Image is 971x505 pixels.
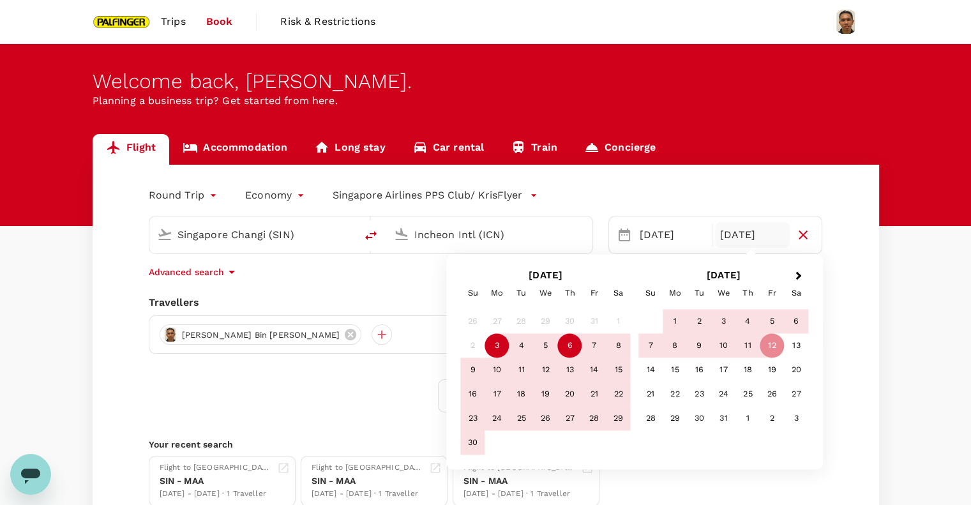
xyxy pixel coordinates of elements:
[485,358,509,382] div: Choose Monday, November 10th, 2025
[149,438,823,451] p: Your recent search
[582,358,606,382] div: Choose Friday, November 14th, 2025
[760,407,784,431] div: Choose Friday, January 2nd, 2026
[711,407,735,431] div: Choose Wednesday, December 31st, 2025
[760,334,784,358] div: Choose Friday, December 12th, 2025
[784,281,808,305] div: Saturday
[638,310,808,431] div: Month December, 2025
[735,382,760,407] div: Choose Thursday, December 25th, 2025
[735,281,760,305] div: Thursday
[687,358,711,382] div: Choose Tuesday, December 16th, 2025
[735,358,760,382] div: Choose Thursday, December 18th, 2025
[534,407,558,431] div: Choose Wednesday, November 26th, 2025
[582,281,606,305] div: Friday
[534,382,558,407] div: Choose Wednesday, November 19th, 2025
[10,454,51,495] iframe: Button to launch messaging window
[687,334,711,358] div: Choose Tuesday, December 9th, 2025
[558,358,582,382] div: Choose Thursday, November 13th, 2025
[735,407,760,431] div: Choose Thursday, January 1st, 2026
[169,134,301,165] a: Accommodation
[711,310,735,334] div: Choose Wednesday, December 3rd, 2025
[638,407,663,431] div: Choose Sunday, December 28th, 2025
[93,8,151,36] img: Palfinger Asia Pacific Pte Ltd
[606,407,631,431] div: Choose Saturday, November 29th, 2025
[833,9,859,34] img: Muhammad Fauzi Bin Ali Akbar
[558,281,582,305] div: Thursday
[177,225,329,245] input: Depart from
[509,334,534,358] div: Choose Tuesday, November 4th, 2025
[638,281,663,305] div: Sunday
[784,358,808,382] div: Choose Saturday, December 20th, 2025
[582,334,606,358] div: Choose Friday, November 7th, 2025
[735,310,760,334] div: Choose Thursday, December 4th, 2025
[534,310,558,334] div: Not available Wednesday, October 29th, 2025
[790,266,810,287] button: Next Month
[174,329,348,342] span: [PERSON_NAME] Bin [PERSON_NAME]
[149,266,224,278] p: Advanced search
[534,358,558,382] div: Choose Wednesday, November 12th, 2025
[509,310,534,334] div: Not available Tuesday, October 28th, 2025
[784,407,808,431] div: Choose Saturday, January 3rd, 2026
[461,310,631,455] div: Month November, 2025
[558,310,582,334] div: Not available Thursday, October 30th, 2025
[161,14,186,29] span: Trips
[206,14,233,29] span: Book
[638,358,663,382] div: Choose Sunday, December 14th, 2025
[715,222,790,248] div: [DATE]
[461,431,485,455] div: Choose Sunday, November 30th, 2025
[461,334,485,358] div: Not available Sunday, November 2nd, 2025
[485,310,509,334] div: Not available Monday, October 27th, 2025
[414,225,566,245] input: Going to
[333,188,522,203] p: Singapore Airlines PPS Club/ KrisFlyer
[711,334,735,358] div: Choose Wednesday, December 10th, 2025
[461,281,485,305] div: Sunday
[160,324,362,345] div: [PERSON_NAME] Bin [PERSON_NAME]
[582,407,606,431] div: Choose Friday, November 28th, 2025
[735,334,760,358] div: Choose Thursday, December 11th, 2025
[497,134,571,165] a: Train
[463,474,576,488] div: SIN - MAA
[93,93,879,109] p: Planning a business trip? Get started from here.
[333,188,538,203] button: Singapore Airlines PPS Club/ KrisFlyer
[760,382,784,407] div: Choose Friday, December 26th, 2025
[635,222,709,248] div: [DATE]
[635,269,813,281] h2: [DATE]
[461,382,485,407] div: Choose Sunday, November 16th, 2025
[312,474,424,488] div: SIN - MAA
[663,382,687,407] div: Choose Monday, December 22nd, 2025
[784,334,808,358] div: Choose Saturday, December 13th, 2025
[347,233,349,236] button: Open
[606,358,631,382] div: Choose Saturday, November 15th, 2025
[582,310,606,334] div: Not available Friday, October 31st, 2025
[638,382,663,407] div: Choose Sunday, December 21st, 2025
[463,488,576,501] div: [DATE] - [DATE] · 1 Traveller
[606,334,631,358] div: Choose Saturday, November 8th, 2025
[509,281,534,305] div: Tuesday
[534,281,558,305] div: Wednesday
[663,358,687,382] div: Choose Monday, December 15th, 2025
[711,281,735,305] div: Wednesday
[784,310,808,334] div: Choose Saturday, December 6th, 2025
[687,407,711,431] div: Choose Tuesday, December 30th, 2025
[160,474,272,488] div: SIN - MAA
[93,70,879,93] div: Welcome back , [PERSON_NAME] .
[534,334,558,358] div: Choose Wednesday, November 5th, 2025
[461,407,485,431] div: Choose Sunday, November 23rd, 2025
[149,185,220,206] div: Round Trip
[558,334,582,358] div: Choose Thursday, November 6th, 2025
[280,14,375,29] span: Risk & Restrictions
[456,269,635,281] h2: [DATE]
[638,334,663,358] div: Choose Sunday, December 7th, 2025
[509,358,534,382] div: Choose Tuesday, November 11th, 2025
[760,358,784,382] div: Choose Friday, December 19th, 2025
[582,382,606,407] div: Choose Friday, November 21st, 2025
[687,382,711,407] div: Choose Tuesday, December 23rd, 2025
[558,407,582,431] div: Choose Thursday, November 27th, 2025
[461,358,485,382] div: Choose Sunday, November 9th, 2025
[509,407,534,431] div: Choose Tuesday, November 25th, 2025
[509,382,534,407] div: Choose Tuesday, November 18th, 2025
[485,407,509,431] div: Choose Monday, November 24th, 2025
[93,134,170,165] a: Flight
[663,281,687,305] div: Monday
[687,281,711,305] div: Tuesday
[558,382,582,407] div: Choose Thursday, November 20th, 2025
